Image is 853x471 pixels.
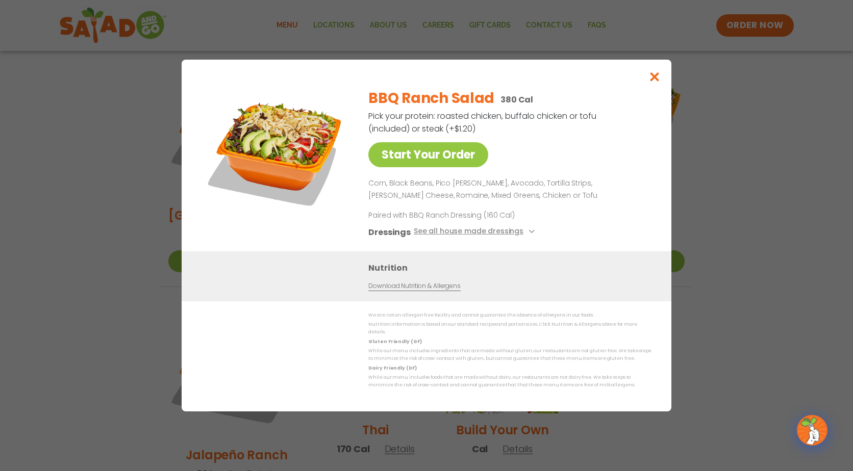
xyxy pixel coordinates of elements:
[414,226,538,239] button: See all house made dressings
[368,177,647,202] p: Corn, Black Beans, Pico [PERSON_NAME], Avocado, Tortilla Strips, [PERSON_NAME] Cheese, Romaine, M...
[205,80,347,223] img: Featured product photo for BBQ Ranch Salad
[368,311,651,319] p: We are not an allergen free facility and cannot guarantee the absence of allergens in our foods.
[368,261,656,274] h3: Nutrition
[368,110,598,135] p: Pick your protein: roasted chicken, buffalo chicken or tofu (included) or steak (+$1.20)
[368,321,651,336] p: Nutrition information is based on our standard recipes and portion sizes. Click Nutrition & Aller...
[368,226,411,239] h3: Dressings
[368,338,421,345] strong: Gluten Friendly (GF)
[368,374,651,389] p: While our menu includes foods that are made without dairy, our restaurants are not dairy free. We...
[500,93,533,106] p: 380 Cal
[368,142,488,167] a: Start Your Order
[368,365,416,371] strong: Dairy Friendly (DF)
[368,210,557,221] p: Paired with BBQ Ranch Dressing (160 Cal)
[368,347,651,363] p: While our menu includes ingredients that are made without gluten, our restaurants are not gluten ...
[368,88,494,109] h2: BBQ Ranch Salad
[638,60,671,94] button: Close modal
[368,281,460,291] a: Download Nutrition & Allergens
[798,416,826,444] img: wpChatIcon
